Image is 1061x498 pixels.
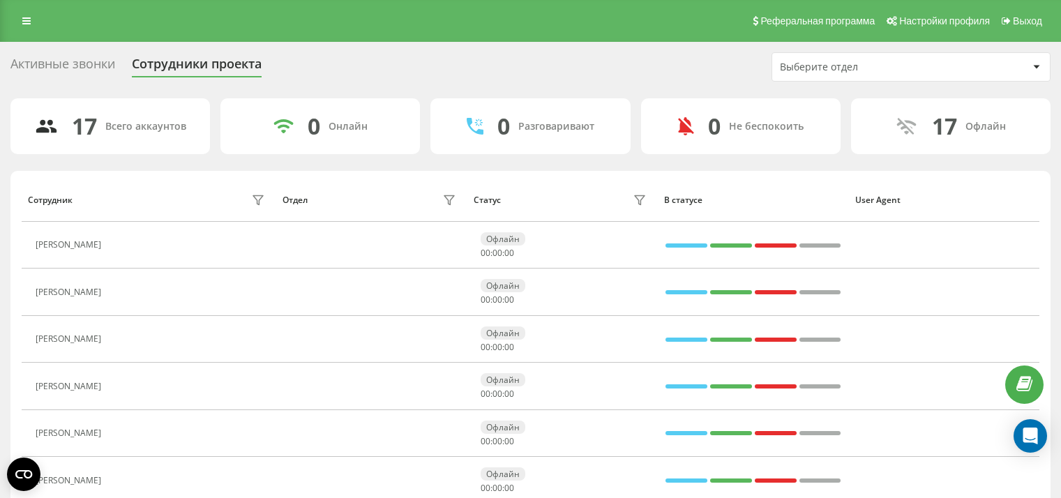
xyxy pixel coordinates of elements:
[492,247,502,259] span: 00
[329,121,368,133] div: Онлайн
[36,334,105,344] div: [PERSON_NAME]
[481,467,525,481] div: Офлайн
[36,476,105,485] div: [PERSON_NAME]
[36,240,105,250] div: [PERSON_NAME]
[481,247,490,259] span: 00
[492,388,502,400] span: 00
[481,389,514,399] div: : :
[855,195,1033,205] div: User Agent
[492,341,502,353] span: 00
[481,435,490,447] span: 00
[504,482,514,494] span: 00
[518,121,594,133] div: Разговаривают
[481,342,514,352] div: : :
[481,421,525,434] div: Офлайн
[481,437,514,446] div: : :
[729,121,804,133] div: Не беспокоить
[481,373,525,386] div: Офлайн
[283,195,308,205] div: Отдел
[504,388,514,400] span: 00
[481,279,525,292] div: Офлайн
[780,61,947,73] div: Выберите отдел
[36,382,105,391] div: [PERSON_NAME]
[481,248,514,258] div: : :
[36,287,105,297] div: [PERSON_NAME]
[481,388,490,400] span: 00
[481,482,490,494] span: 00
[481,326,525,340] div: Офлайн
[10,56,115,78] div: Активные звонки
[481,483,514,493] div: : :
[105,121,186,133] div: Всего аккаунтов
[664,195,842,205] div: В статусе
[504,247,514,259] span: 00
[492,435,502,447] span: 00
[708,113,721,139] div: 0
[7,458,40,491] button: Open CMP widget
[308,113,320,139] div: 0
[132,56,262,78] div: Сотрудники проекта
[481,295,514,305] div: : :
[932,113,957,139] div: 17
[760,15,875,27] span: Реферальная программа
[36,428,105,438] div: [PERSON_NAME]
[481,232,525,246] div: Офлайн
[28,195,73,205] div: Сотрудник
[474,195,501,205] div: Статус
[504,294,514,305] span: 00
[497,113,510,139] div: 0
[492,482,502,494] span: 00
[1013,15,1042,27] span: Выход
[72,113,97,139] div: 17
[899,15,990,27] span: Настройки профиля
[1014,419,1047,453] div: Open Intercom Messenger
[492,294,502,305] span: 00
[965,121,1006,133] div: Офлайн
[504,341,514,353] span: 00
[481,294,490,305] span: 00
[481,341,490,353] span: 00
[504,435,514,447] span: 00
